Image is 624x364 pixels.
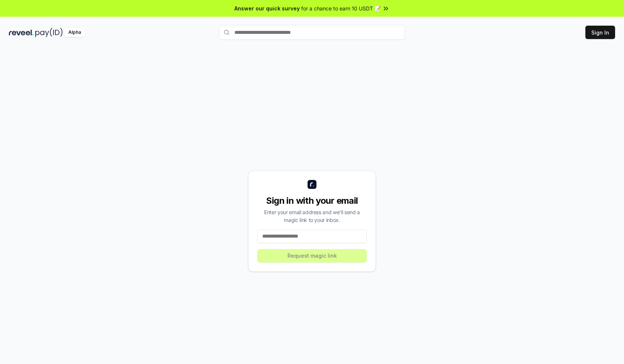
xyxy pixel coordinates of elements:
[257,208,367,224] div: Enter your email address and we’ll send a magic link to your inbox.
[64,28,85,37] div: Alpha
[257,195,367,207] div: Sign in with your email
[308,180,316,189] img: logo_small
[234,4,300,12] span: Answer our quick survey
[585,26,615,39] button: Sign In
[35,28,63,37] img: pay_id
[301,4,381,12] span: for a chance to earn 10 USDT 📝
[9,28,34,37] img: reveel_dark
